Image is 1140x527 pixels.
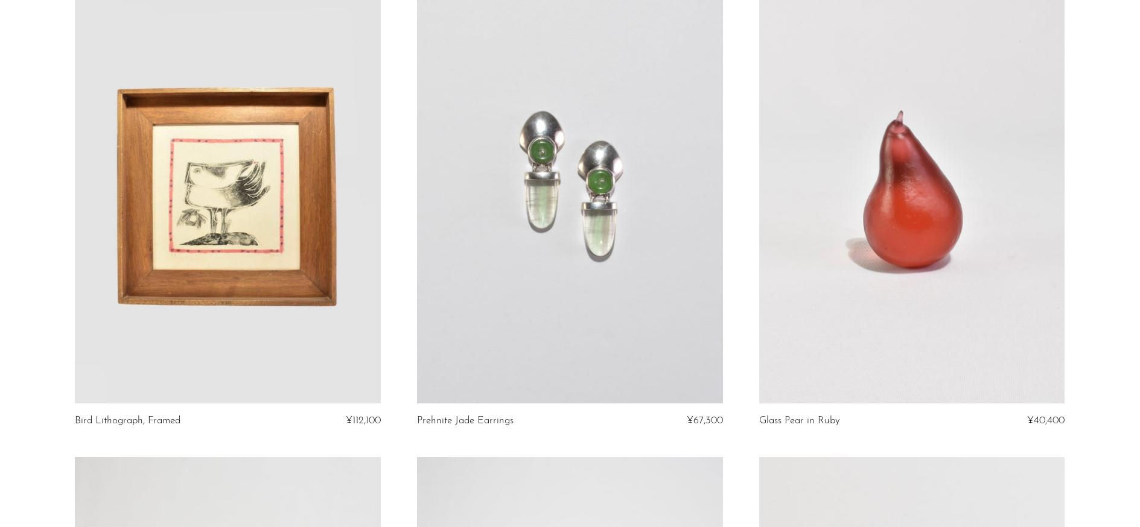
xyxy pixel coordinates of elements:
span: ¥67,300 [687,415,723,426]
a: Prehnite Jade Earrings [417,415,514,426]
span: ¥112,100 [346,415,381,426]
a: Glass Pear in Ruby [759,415,840,426]
a: Bird Lithograph, Framed [75,415,180,426]
span: ¥40,400 [1027,415,1065,426]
